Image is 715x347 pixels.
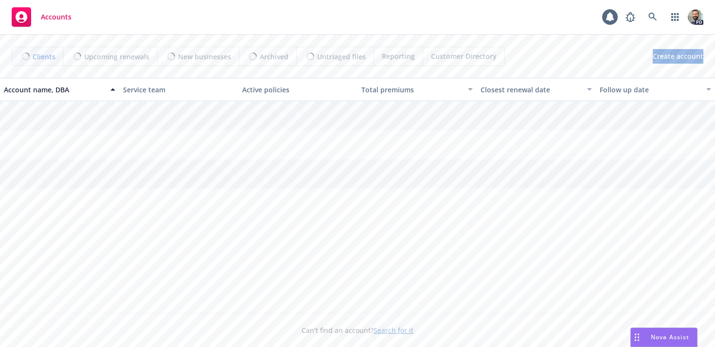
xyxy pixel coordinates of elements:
span: New businesses [178,52,231,62]
a: Create account [653,49,703,64]
a: Accounts [8,3,75,31]
button: Active policies [238,78,357,101]
span: Archived [260,52,288,62]
div: Total premiums [361,85,462,95]
div: Active policies [242,85,354,95]
div: Drag to move [631,328,643,347]
span: Customer Directory [431,51,497,61]
span: Nova Assist [651,333,689,341]
div: Service team [123,85,234,95]
a: Report a Bug [621,7,640,27]
span: Can't find an account? [302,325,413,335]
button: Closest renewal date [477,78,596,101]
a: Search [643,7,662,27]
a: Search for it [374,326,413,335]
span: Reporting [382,51,415,61]
a: Switch app [665,7,685,27]
button: Service team [119,78,238,101]
span: Upcoming renewals [84,52,149,62]
button: Follow up date [596,78,715,101]
span: Clients [33,52,55,62]
div: Account name, DBA [4,85,105,95]
button: Total premiums [357,78,477,101]
span: Accounts [41,13,71,21]
span: Untriaged files [317,52,366,62]
img: photo [688,9,703,25]
button: Nova Assist [630,328,697,347]
span: Create account [653,47,703,66]
div: Follow up date [600,85,700,95]
div: Closest renewal date [481,85,581,95]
